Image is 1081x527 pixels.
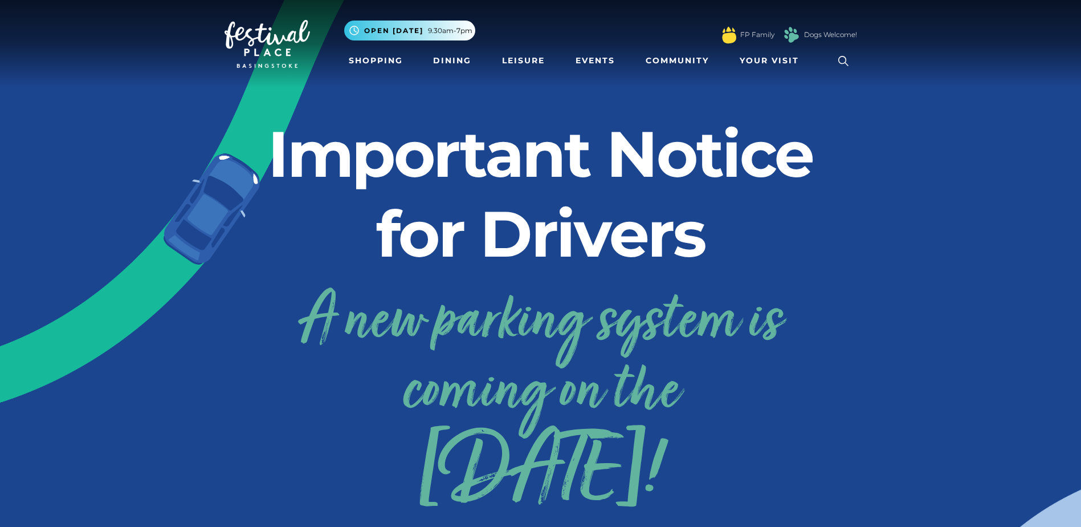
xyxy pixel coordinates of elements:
[364,26,423,36] span: Open [DATE]
[429,50,476,71] a: Dining
[641,50,713,71] a: Community
[225,20,310,68] img: Festival Place Logo
[571,50,619,71] a: Events
[225,114,857,274] h2: Important Notice for Drivers
[735,50,809,71] a: Your Visit
[740,55,799,67] span: Your Visit
[225,443,857,506] span: [DATE]!
[428,26,472,36] span: 9.30am-7pm
[804,30,857,40] a: Dogs Welcome!
[344,21,475,40] button: Open [DATE] 9.30am-7pm
[740,30,774,40] a: FP Family
[344,50,407,71] a: Shopping
[225,278,857,506] a: A new parking system is coming on the[DATE]!
[497,50,549,71] a: Leisure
